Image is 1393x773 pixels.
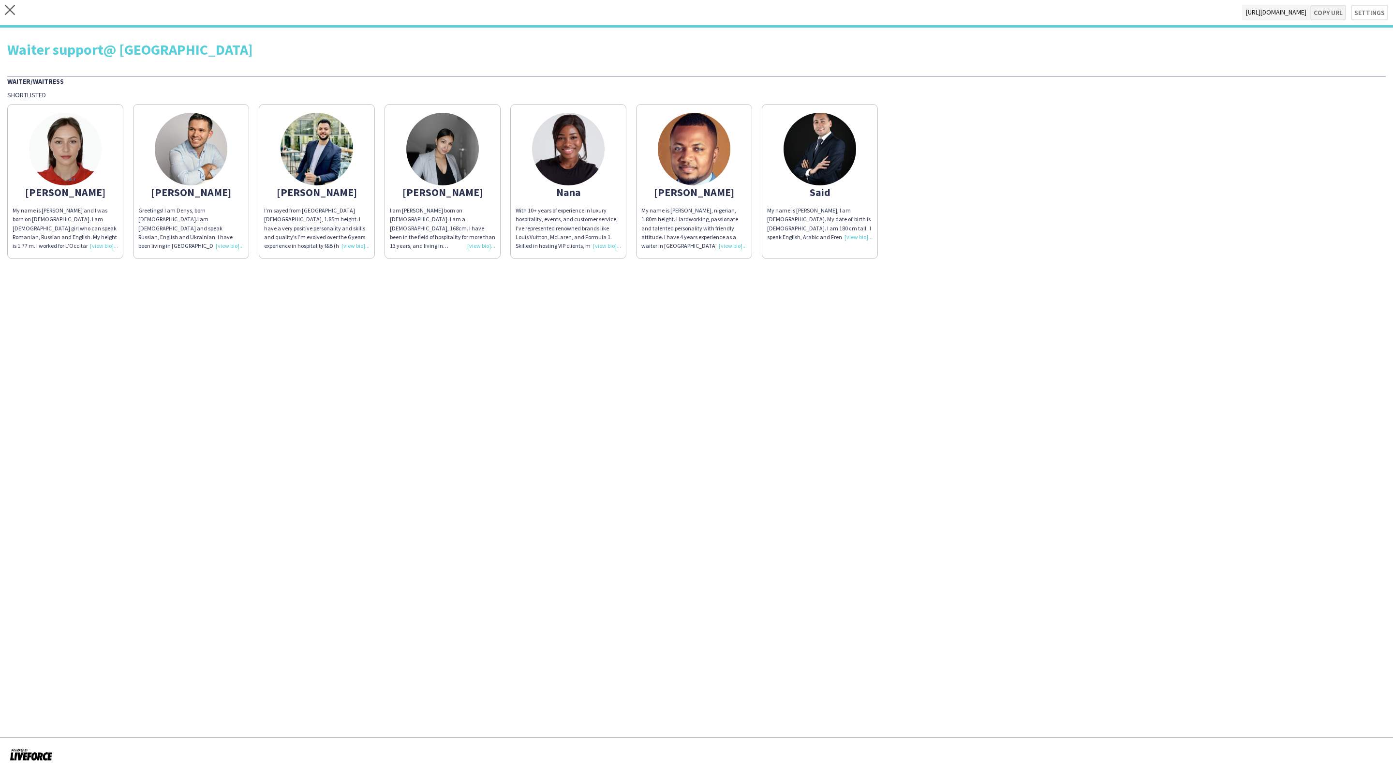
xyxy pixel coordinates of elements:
[138,206,244,250] div: Greetings! I am Denys, born [DEMOGRAPHIC_DATA].I am [DEMOGRAPHIC_DATA] and speak Russian, English...
[155,113,227,185] img: thumb-abd598fb-4f9a-4bd1-820c-415ed9919104.jpg
[767,188,873,197] div: Said
[264,206,370,250] div: I’m sayed from [GEOGRAPHIC_DATA] [DEMOGRAPHIC_DATA], 1.85m height. I have a very positive persona...
[390,188,495,197] div: [PERSON_NAME]
[390,206,495,250] div: I am [PERSON_NAME] born on [DEMOGRAPHIC_DATA]. I am a [DEMOGRAPHIC_DATA], 168cm. I have been in t...
[1351,5,1388,20] button: Settings
[658,113,730,185] img: thumb-651540ac59da5.jpg
[7,42,1386,57] div: Waiter support@ [GEOGRAPHIC_DATA]
[1242,5,1310,20] span: [URL][DOMAIN_NAME]
[281,113,353,185] img: thumb-67fce9fb66f4d.jpeg
[532,113,605,185] img: thumb-689c6004aec81.jpeg
[264,188,370,197] div: [PERSON_NAME]
[784,113,856,185] img: thumb-62cf0d25a43cb.jpeg
[767,207,871,241] span: My name is [PERSON_NAME], I am [DEMOGRAPHIC_DATA]. My date of birth is [DEMOGRAPHIC_DATA]. I am 1...
[10,748,53,761] img: Powered by Liveforce
[1310,5,1346,20] button: Copy url
[406,113,479,185] img: thumb-0e98d4e8-7e1b-4c43-ac1f-7ba3548ca10f.jpg
[516,206,621,250] div: With 10+ years of experience in luxury hospitality, events, and customer service, I’ve represente...
[13,188,118,197] div: [PERSON_NAME]
[641,206,747,250] div: My name is [PERSON_NAME], nigerian, 1.80m height. Hardworking, passionate and talented personalit...
[29,113,102,185] img: thumb-67092d79e4374.jpeg
[516,188,621,197] div: Nana
[641,188,747,197] div: [PERSON_NAME]
[7,76,1386,86] div: Waiter/Waitress
[13,206,118,250] div: My name is [PERSON_NAME] and I was born on [DEMOGRAPHIC_DATA]. I am [DEMOGRAPHIC_DATA] girl who c...
[7,91,1386,99] div: Shortlisted
[138,188,244,197] div: [PERSON_NAME]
